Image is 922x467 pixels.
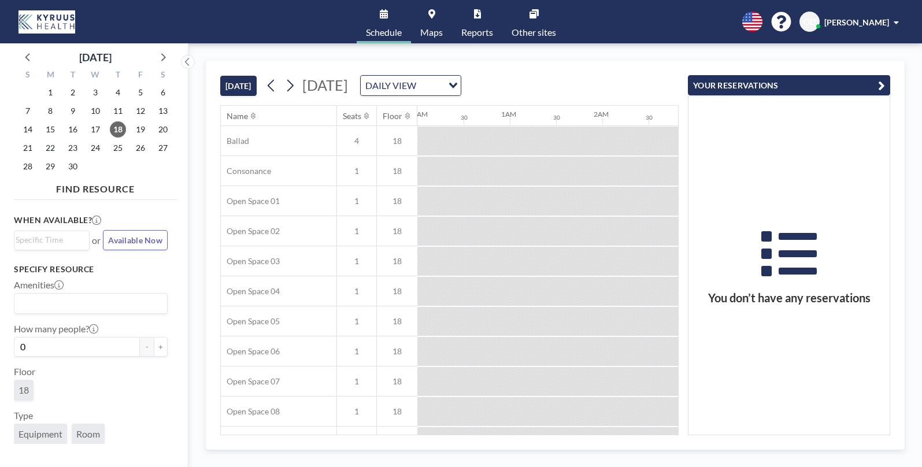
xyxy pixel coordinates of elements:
span: Tuesday, September 2, 2025 [65,84,81,101]
span: Wednesday, September 10, 2025 [87,103,103,119]
span: 1 [337,316,376,327]
span: or [92,235,101,246]
span: 18 [377,316,417,327]
span: 1 [337,286,376,296]
span: Thursday, September 11, 2025 [110,103,126,119]
span: Wednesday, September 3, 2025 [87,84,103,101]
span: 18 [377,166,417,176]
input: Search for option [16,296,161,311]
div: Search for option [14,294,167,313]
span: 18 [377,256,417,266]
span: 1 [337,226,376,236]
div: Search for option [14,231,89,249]
span: 18 [377,136,417,146]
div: Search for option [361,76,461,95]
span: Open Space 07 [221,376,280,387]
span: Schedule [366,28,402,37]
span: 18 [377,406,417,417]
span: Friday, September 19, 2025 [132,121,149,138]
img: organization-logo [18,10,75,34]
div: Floor [383,111,402,121]
span: Tuesday, September 16, 2025 [65,121,81,138]
button: + [154,337,168,357]
h3: You don’t have any reservations [688,291,890,305]
span: Ballad [221,136,249,146]
span: Room [76,428,100,440]
span: Monday, September 29, 2025 [42,158,58,175]
span: Sunday, September 7, 2025 [20,103,36,119]
span: OD [803,17,816,27]
span: Thursday, September 18, 2025 [110,121,126,138]
div: S [17,68,39,83]
label: Floor [14,366,35,377]
span: Open Space 01 [221,196,280,206]
span: Monday, September 1, 2025 [42,84,58,101]
span: 18 [377,286,417,296]
span: Open Space 05 [221,316,280,327]
span: Friday, September 26, 2025 [132,140,149,156]
button: - [140,337,154,357]
span: 18 [377,196,417,206]
div: W [84,68,107,83]
h3: Specify resource [14,264,168,275]
span: Tuesday, September 23, 2025 [65,140,81,156]
span: Saturday, September 20, 2025 [155,121,171,138]
div: Name [227,111,248,121]
span: 18 [18,384,29,396]
span: Wednesday, September 17, 2025 [87,121,103,138]
span: Saturday, September 6, 2025 [155,84,171,101]
span: 1 [337,406,376,417]
span: Thursday, September 4, 2025 [110,84,126,101]
span: Tuesday, September 30, 2025 [65,158,81,175]
button: YOUR RESERVATIONS [688,75,890,95]
span: Open Space 06 [221,346,280,357]
span: Equipment [18,428,62,440]
span: [DATE] [302,76,348,94]
span: Friday, September 12, 2025 [132,103,149,119]
span: Friday, September 5, 2025 [132,84,149,101]
label: Type [14,410,33,421]
span: 4 [337,136,376,146]
input: Search for option [16,233,83,246]
span: 1 [337,196,376,206]
div: Seats [343,111,361,121]
div: 12AM [409,110,428,118]
div: F [129,68,151,83]
span: Open Space 04 [221,286,280,296]
input: Search for option [420,78,442,93]
span: Saturday, September 13, 2025 [155,103,171,119]
div: 30 [461,114,468,121]
span: Consonance [221,166,271,176]
span: Wednesday, September 24, 2025 [87,140,103,156]
span: [PERSON_NAME] [824,17,889,27]
span: 18 [377,376,417,387]
button: Available Now [103,230,168,250]
span: 1 [337,376,376,387]
div: 2AM [594,110,609,118]
span: 1 [337,166,376,176]
span: 18 [377,226,417,236]
span: Tuesday, September 9, 2025 [65,103,81,119]
div: S [151,68,174,83]
label: How many people? [14,323,98,335]
label: Amenities [14,279,64,291]
span: Saturday, September 27, 2025 [155,140,171,156]
span: Monday, September 8, 2025 [42,103,58,119]
h4: FIND RESOURCE [14,179,177,195]
span: Sunday, September 28, 2025 [20,158,36,175]
span: Monday, September 22, 2025 [42,140,58,156]
div: T [106,68,129,83]
span: Other sites [512,28,556,37]
span: Open Space 03 [221,256,280,266]
div: T [62,68,84,83]
span: Maps [420,28,443,37]
div: 30 [646,114,653,121]
span: DAILY VIEW [363,78,419,93]
div: [DATE] [79,49,112,65]
span: 18 [377,346,417,357]
span: Reports [461,28,493,37]
div: 1AM [501,110,516,118]
span: Open Space 02 [221,226,280,236]
button: [DATE] [220,76,257,96]
span: Monday, September 15, 2025 [42,121,58,138]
